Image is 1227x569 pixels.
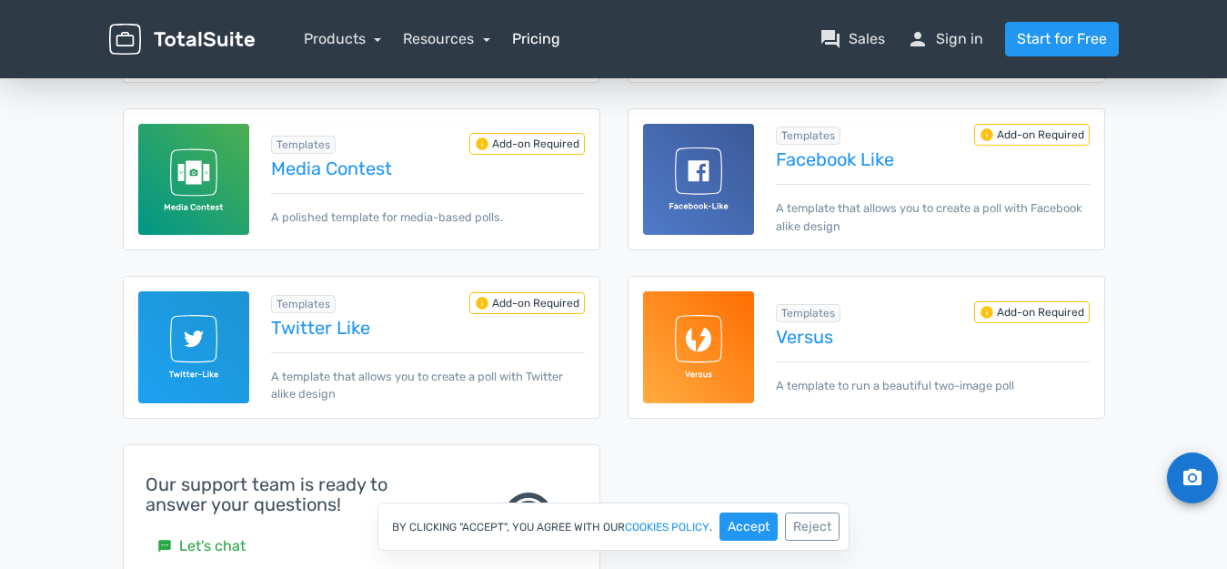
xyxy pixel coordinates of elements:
span: Add-on Required [974,301,1090,323]
img: versus-template-for-totalpoll.svg [643,291,755,403]
h4: Our support team is ready to answer your questions! [146,474,451,514]
p: Your favorite fruit? [196,36,1032,58]
p: A template that allows you to create a poll with Facebook alike design [776,184,1089,234]
span: info [980,305,994,320]
span: Kiwi [599,327,628,344]
img: media-contest-template-for-totalpoll.svg [138,124,250,236]
a: cookies policy [625,522,709,533]
span: Browse all in Templates [271,295,336,313]
p: A template that allows you to create a poll with Twitter alike design [271,352,584,402]
span: person [907,28,929,50]
a: Media Contest [271,158,584,178]
div: By clicking "Accept", you agree with our . [377,503,850,551]
a: Products [304,30,382,47]
a: Pricing [512,28,560,50]
button: Vote [971,388,1032,433]
span: Add-on Required [974,124,1090,146]
span: question_answer [820,28,841,50]
p: A polished template for media-based polls. [271,193,584,226]
a: Facebook Like [776,149,1089,169]
span: Banana [588,207,640,224]
a: Versus [776,327,1089,347]
button: Accept [719,513,778,541]
span: Apple [594,147,634,164]
span: Peach [592,86,635,104]
span: Browse all in Templates [776,127,840,145]
a: Resources [403,30,490,47]
a: Start for Free [1005,22,1119,56]
span: Watermelon [573,267,654,284]
span: Browse all in Templates [271,136,336,154]
a: personSign in [907,28,983,50]
span: Browse all in Templates [776,304,840,322]
button: Reject [785,513,840,541]
img: twitter-like-template-for-totalpoll.svg [138,291,250,403]
img: TotalSuite for WordPress [109,24,255,56]
img: facebook-like-template-for-totalpoll.svg [643,124,755,236]
span: info [475,137,489,151]
button: Results [876,388,957,433]
span: info [475,296,489,310]
span: Add-on Required [469,133,585,155]
span: info [980,127,994,142]
span: Add-on Required [469,292,585,314]
p: A template to run a beautiful two-image poll [776,361,1089,394]
a: Twitter Like [271,318,584,338]
a: question_answerSales [820,28,885,50]
span: support_agent [496,484,561,550]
